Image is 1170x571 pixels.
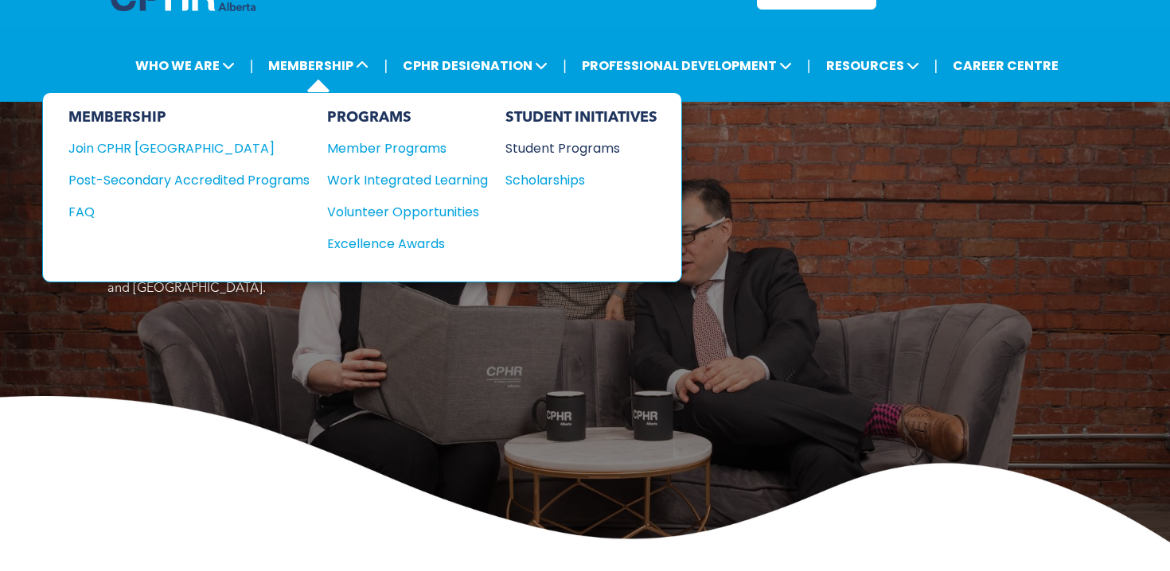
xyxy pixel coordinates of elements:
[505,170,657,190] a: Scholarships
[327,109,488,126] div: PROGRAMS
[68,170,310,190] a: Post-Secondary Accredited Programs
[821,51,924,80] span: RESOURCES
[68,138,286,158] div: Join CPHR [GEOGRAPHIC_DATA]
[327,234,472,254] div: Excellence Awards
[327,138,472,158] div: Member Programs
[563,49,567,82] li: |
[327,170,472,190] div: Work Integrated Learning
[327,138,488,158] a: Member Programs
[807,49,811,82] li: |
[68,170,286,190] div: Post-Secondary Accredited Programs
[131,51,240,80] span: WHO WE ARE
[68,202,286,222] div: FAQ
[327,170,488,190] a: Work Integrated Learning
[934,49,938,82] li: |
[250,49,254,82] li: |
[327,202,472,222] div: Volunteer Opportunities
[327,234,488,254] a: Excellence Awards
[577,51,797,80] span: PROFESSIONAL DEVELOPMENT
[384,49,388,82] li: |
[505,109,657,126] div: STUDENT INITIATIVES
[505,138,642,158] div: Student Programs
[68,109,310,126] div: MEMBERSHIP
[505,170,642,190] div: Scholarships
[327,202,488,222] a: Volunteer Opportunities
[398,51,552,80] span: CPHR DESIGNATION
[505,138,657,158] a: Student Programs
[68,138,310,158] a: Join CPHR [GEOGRAPHIC_DATA]
[68,202,310,222] a: FAQ
[263,51,373,80] span: MEMBERSHIP
[948,51,1063,80] a: CAREER CENTRE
